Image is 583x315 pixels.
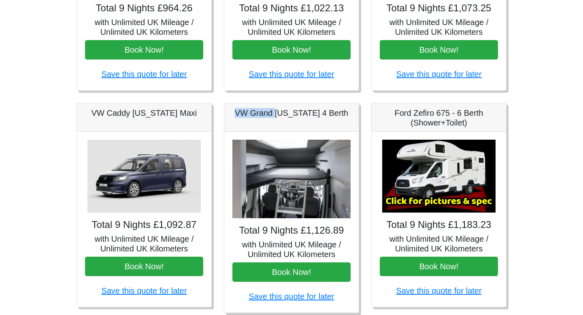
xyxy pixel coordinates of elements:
a: Save this quote for later [396,70,481,79]
button: Book Now! [232,262,351,282]
h4: Total 9 Nights £1,022.13 [232,2,351,14]
button: Book Now! [85,40,203,60]
a: Save this quote for later [101,70,187,79]
h4: Total 9 Nights £964.26 [85,2,203,14]
h5: with Unlimited UK Mileage / Unlimited UK Kilometers [380,17,498,37]
h4: Total 9 Nights £1,073.25 [380,2,498,14]
h4: Total 9 Nights £1,092.87 [85,219,203,231]
button: Book Now! [380,257,498,276]
h5: with Unlimited UK Mileage / Unlimited UK Kilometers [380,234,498,253]
a: Save this quote for later [101,286,187,295]
a: Save this quote for later [396,286,481,295]
h5: with Unlimited UK Mileage / Unlimited UK Kilometers [232,17,351,37]
h5: VW Grand [US_STATE] 4 Berth [232,108,351,118]
img: VW Caddy California Maxi [87,140,201,213]
h4: Total 9 Nights £1,183.23 [380,219,498,231]
button: Book Now! [232,40,351,60]
a: Save this quote for later [249,70,334,79]
button: Book Now! [380,40,498,60]
h5: with Unlimited UK Mileage / Unlimited UK Kilometers [85,17,203,37]
h5: VW Caddy [US_STATE] Maxi [85,108,203,118]
h5: with Unlimited UK Mileage / Unlimited UK Kilometers [85,234,203,253]
button: Book Now! [85,257,203,276]
a: Save this quote for later [249,292,334,301]
img: VW Grand California 4 Berth [232,140,351,219]
h5: with Unlimited UK Mileage / Unlimited UK Kilometers [232,240,351,259]
img: Ford Zefiro 675 - 6 Berth (Shower+Toilet) [382,140,496,213]
h4: Total 9 Nights £1,126.89 [232,225,351,236]
h5: Ford Zefiro 675 - 6 Berth (Shower+Toilet) [380,108,498,128]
